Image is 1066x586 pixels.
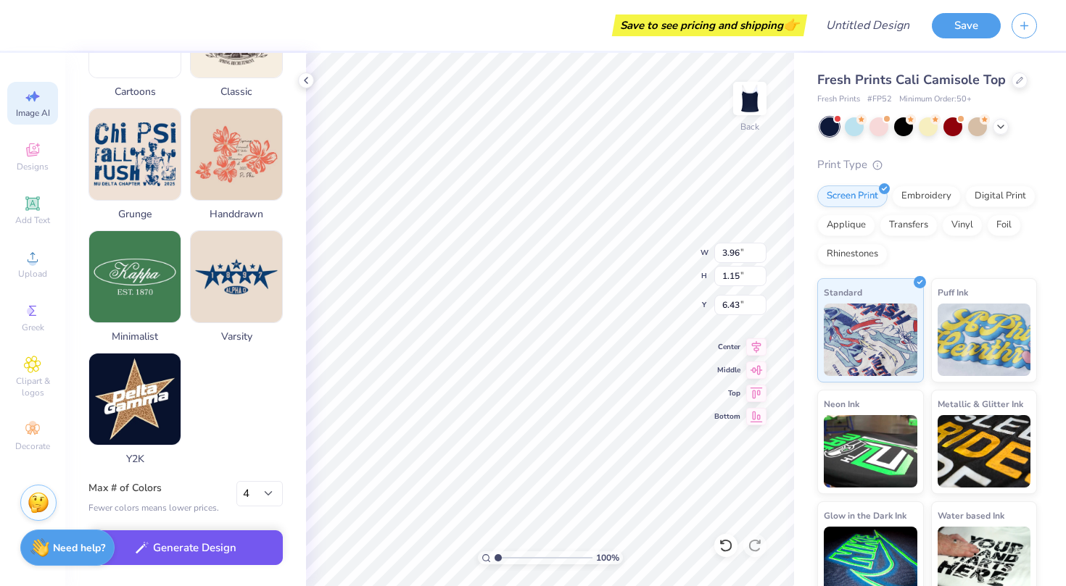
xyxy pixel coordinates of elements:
div: Rhinestones [817,243,888,265]
span: Minimalist [88,329,181,344]
span: Image AI [16,107,50,119]
span: Upload [18,268,47,280]
input: Untitled Design [814,11,921,40]
span: Handdrawn [190,206,283,222]
span: Varsity [190,329,283,344]
button: Generate Design [88,530,283,566]
img: Grunge [89,109,181,200]
img: Varsity [191,231,282,322]
span: Decorate [15,440,50,452]
label: Max # of Colors [88,481,219,495]
span: Designs [17,161,49,172]
span: Neon Ink [824,396,859,411]
span: Center [714,342,740,352]
img: Standard [824,304,917,376]
span: Greek [22,322,44,333]
span: Clipart & logos [7,375,58,398]
div: Print Type [817,156,1037,173]
span: Fresh Prints [817,93,860,106]
div: Vinyl [942,214,983,236]
span: Water based Ink [938,508,1004,523]
span: Top [714,388,740,398]
img: Neon Ink [824,415,917,487]
img: Back [735,84,764,113]
span: Grunge [88,206,181,222]
img: Puff Ink [938,304,1031,376]
img: Handdrawn [191,109,282,200]
span: # FP52 [867,93,892,106]
span: Metallic & Glitter Ink [938,396,1023,411]
div: Applique [817,214,875,236]
span: Y2K [88,451,181,466]
span: Classic [190,84,283,99]
span: Cartoons [88,84,181,99]
button: Save [932,13,1001,38]
div: Save to see pricing and shipping [616,14,803,36]
div: Transfers [880,214,938,236]
strong: Need help? [53,541,105,555]
div: Foil [987,214,1021,236]
div: Back [740,120,759,133]
span: Middle [714,365,740,375]
img: Minimalist [89,231,181,322]
img: Metallic & Glitter Ink [938,415,1031,487]
span: Fresh Prints Cali Camisole Top [817,71,1006,88]
span: Bottom [714,411,740,422]
div: Screen Print [817,185,888,207]
span: Puff Ink [938,285,968,300]
span: Add Text [15,214,50,226]
div: Embroidery [892,185,961,207]
span: Minimum Order: 50 + [899,93,972,106]
span: Standard [824,285,862,300]
span: 100 % [596,551,619,564]
span: 👉 [783,16,799,33]
div: Digital Print [965,185,1036,207]
div: Fewer colors means lower prices. [88,501,219,514]
span: Glow in the Dark Ink [824,508,906,523]
img: Y2K [89,353,181,445]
